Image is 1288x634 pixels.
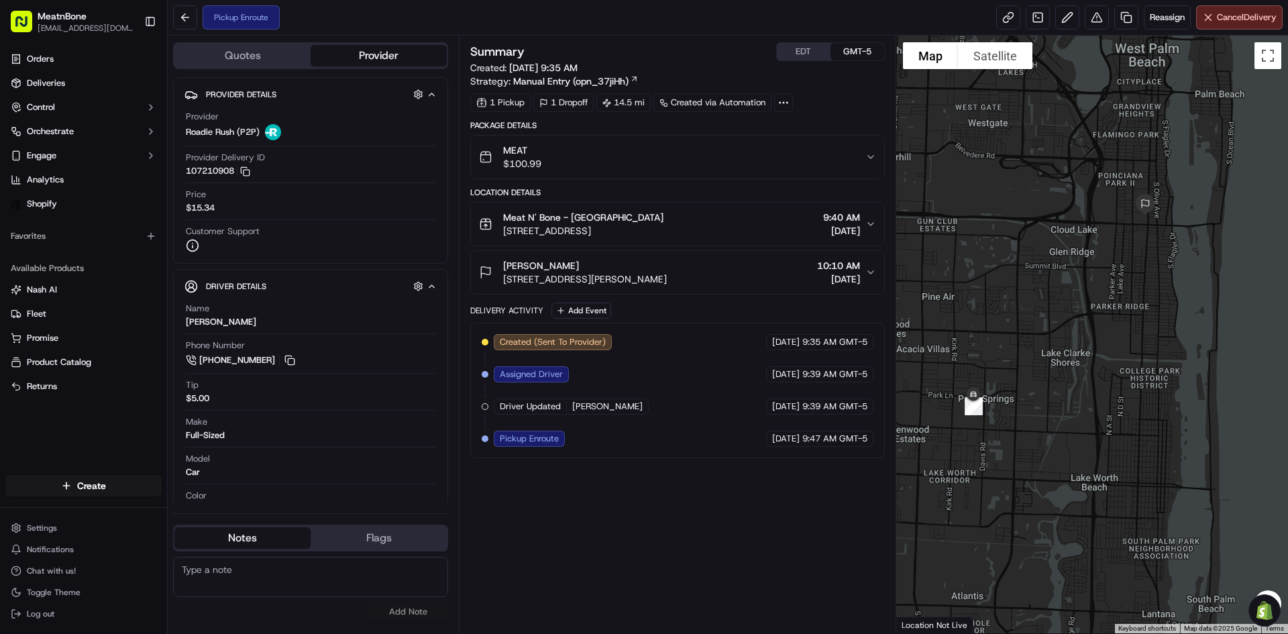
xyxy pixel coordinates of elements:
[772,401,800,413] span: [DATE]
[5,327,162,349] button: Promise
[11,332,156,344] a: Promise
[5,48,162,70] a: Orders
[500,401,561,413] span: Driver Updated
[830,43,884,60] button: GMT-5
[772,433,800,445] span: [DATE]
[184,275,437,297] button: Driver Details
[38,23,133,34] button: [EMAIL_ADDRESS][DOMAIN_NAME]
[27,150,56,162] span: Engage
[186,379,199,391] span: Tip
[503,259,579,272] span: [PERSON_NAME]
[958,42,1032,69] button: Show satellite imagery
[5,279,162,301] button: Nash AI
[27,195,103,208] span: Knowledge Base
[470,93,531,112] div: 1 Pickup
[500,368,563,380] span: Assigned Driver
[959,392,987,421] div: 5
[27,356,91,368] span: Product Catalog
[823,224,860,237] span: [DATE]
[5,72,162,94] a: Deliveries
[27,125,74,138] span: Orchestrate
[265,124,281,140] img: roadie-logo-v2.jpg
[95,227,162,237] a: Powered byPylon
[199,354,275,366] span: [PHONE_NUMBER]
[186,339,245,352] span: Phone Number
[1184,625,1257,632] span: Map data ©2025 Google
[5,519,162,537] button: Settings
[186,429,225,441] div: Full-Sized
[11,380,156,392] a: Returns
[127,195,215,208] span: API Documentation
[11,284,156,296] a: Nash AI
[772,368,800,380] span: [DATE]
[186,453,210,465] span: Model
[1265,625,1284,632] a: Terms (opens in new tab)
[13,128,38,152] img: 1736555255976-a54dd68f-1ca7-489b-9aae-adbdc363a1c4
[27,308,46,320] span: Fleet
[174,527,311,549] button: Notes
[27,609,54,619] span: Log out
[596,93,651,112] div: 14.5 mi
[113,196,124,207] div: 💻
[5,97,162,118] button: Control
[186,392,209,405] div: $5.00
[5,5,139,38] button: MeatnBone[EMAIL_ADDRESS][DOMAIN_NAME]
[206,89,276,100] span: Provider Details
[802,433,867,445] span: 9:47 AM GMT-5
[186,225,260,237] span: Customer Support
[186,126,260,138] span: Roadie Rush (P2P)
[186,202,215,214] span: $15.34
[11,356,156,368] a: Product Catalog
[174,45,311,66] button: Quotes
[311,45,447,66] button: Provider
[960,392,988,421] div: 2
[186,165,250,177] button: 107210908
[8,189,108,213] a: 📗Knowledge Base
[802,368,867,380] span: 9:39 AM GMT-5
[27,587,80,598] span: Toggle Theme
[206,281,266,292] span: Driver Details
[777,43,830,60] button: EDT
[11,308,156,320] a: Fleet
[5,604,162,623] button: Log out
[13,196,24,207] div: 📗
[27,523,57,533] span: Settings
[470,74,639,88] div: Strategy:
[46,142,170,152] div: We're available if you need us!
[960,392,988,420] div: 4
[1217,11,1277,23] span: Cancel Delivery
[27,198,57,210] span: Shopify
[503,144,541,157] span: MEAT
[5,121,162,142] button: Orchestrate
[533,93,594,112] div: 1 Dropoff
[470,46,525,58] h3: Summary
[817,259,860,272] span: 10:10 AM
[503,224,663,237] span: [STREET_ADDRESS]
[186,466,200,478] div: Car
[503,272,667,286] span: [STREET_ADDRESS][PERSON_NAME]
[27,544,74,555] span: Notifications
[38,9,87,23] span: MeatnBone
[5,193,162,215] a: Shopify
[11,199,21,209] img: Shopify logo
[46,128,220,142] div: Start new chat
[27,77,65,89] span: Deliveries
[27,332,58,344] span: Promise
[903,42,958,69] button: Show street map
[311,527,447,549] button: Flags
[5,583,162,602] button: Toggle Theme
[500,433,559,445] span: Pickup Enroute
[186,316,256,328] div: [PERSON_NAME]
[653,93,771,112] div: Created via Automation
[500,336,606,348] span: Created (Sent To Provider)
[551,303,611,319] button: Add Event
[108,189,221,213] a: 💻API Documentation
[133,227,162,237] span: Pylon
[471,203,883,246] button: Meat N' Bone - [GEOGRAPHIC_DATA][STREET_ADDRESS]9:40 AM[DATE]
[503,157,541,170] span: $100.99
[27,53,54,65] span: Orders
[802,336,867,348] span: 9:35 AM GMT-5
[5,475,162,496] button: Create
[896,617,973,633] div: Location Not Live
[186,490,207,502] span: Color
